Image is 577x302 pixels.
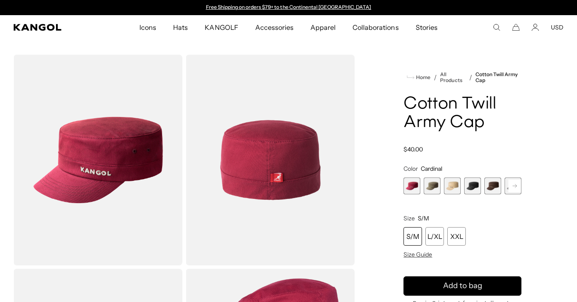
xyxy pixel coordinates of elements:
span: Color [403,165,418,172]
label: Green [424,177,441,194]
span: Size Guide [403,251,432,258]
summary: Search here [493,24,500,31]
span: Add to bag [443,280,482,291]
li: / [466,72,472,82]
a: Icons [131,15,165,40]
div: 6 of 9 [505,177,521,194]
span: Stories [416,15,438,40]
div: XXL [447,227,466,246]
div: Announcement [202,4,375,11]
label: Grey [505,177,521,194]
a: Stories [407,15,446,40]
span: Apparel [310,15,336,40]
div: L/XL [425,227,444,246]
h1: Cotton Twill Army Cap [403,95,521,132]
span: Icons [139,15,156,40]
div: 1 of 2 [202,4,375,11]
div: 4 of 9 [464,177,481,194]
a: Home [407,74,430,81]
button: Cart [512,24,520,31]
a: Collaborations [344,15,407,40]
label: Cardinal [403,177,420,194]
img: color-cardinal [13,55,182,265]
label: Beige [444,177,461,194]
label: Brown [484,177,501,194]
span: KANGOLF [205,15,238,40]
div: 2 of 9 [424,177,441,194]
a: All Products [440,72,465,83]
a: Account [532,24,539,31]
div: 5 of 9 [484,177,501,194]
a: KANGOLF [196,15,246,40]
slideshow-component: Announcement bar [202,4,375,11]
span: Size [403,215,415,222]
span: Home [414,74,430,80]
span: $40.00 [403,146,423,153]
a: Hats [165,15,196,40]
span: Cardinal [421,165,442,172]
a: Cotton Twill Army Cap [475,72,521,83]
a: Free Shipping on orders $79+ to the Continental [GEOGRAPHIC_DATA] [206,4,371,10]
nav: breadcrumbs [403,72,521,83]
img: color-cardinal [186,55,355,265]
label: Black [464,177,481,194]
a: Accessories [247,15,302,40]
div: 1 of 9 [403,177,420,194]
div: S/M [403,227,422,246]
button: USD [551,24,564,31]
button: Add to bag [403,276,521,296]
div: 3 of 9 [444,177,461,194]
li: / [430,72,437,82]
a: Apparel [302,15,344,40]
span: S/M [418,215,429,222]
span: Hats [173,15,188,40]
span: Accessories [255,15,294,40]
a: Kangol [13,24,92,31]
span: Collaborations [353,15,398,40]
